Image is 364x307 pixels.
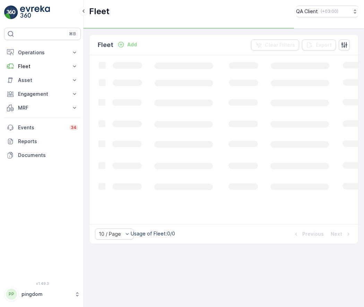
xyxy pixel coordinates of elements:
[292,230,324,238] button: Previous
[321,9,338,14] p: ( +03:00 )
[4,101,81,115] button: MRF
[4,59,81,73] button: Fleet
[330,230,353,238] button: Next
[18,104,67,111] p: MRF
[69,31,76,37] p: ⌘B
[302,39,336,50] button: Export
[18,138,78,145] p: Reports
[18,124,65,131] p: Events
[89,6,110,17] p: Fleet
[302,231,324,238] p: Previous
[21,291,71,298] p: pingdom
[4,148,81,162] a: Documents
[316,41,332,48] p: Export
[18,152,78,159] p: Documents
[4,121,81,134] a: Events34
[4,87,81,101] button: Engagement
[115,40,140,49] button: Add
[296,8,318,15] p: QA Client
[4,73,81,87] button: Asset
[6,289,17,300] div: PP
[251,39,299,50] button: Clear Filters
[18,91,67,97] p: Engagement
[98,40,113,50] p: Fleet
[265,41,295,48] p: Clear Filters
[20,6,50,19] img: logo_light-DOdMpM7g.png
[131,230,175,237] p: Usage of Fleet : 0/0
[18,49,67,56] p: Operations
[127,41,137,48] p: Add
[4,281,81,286] span: v 1.49.3
[296,6,358,17] button: QA Client(+03:00)
[4,6,18,19] img: logo
[71,125,77,130] p: 34
[18,77,67,84] p: Asset
[18,63,67,70] p: Fleet
[4,46,81,59] button: Operations
[4,287,81,301] button: PPpingdom
[331,231,342,238] p: Next
[4,134,81,148] a: Reports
